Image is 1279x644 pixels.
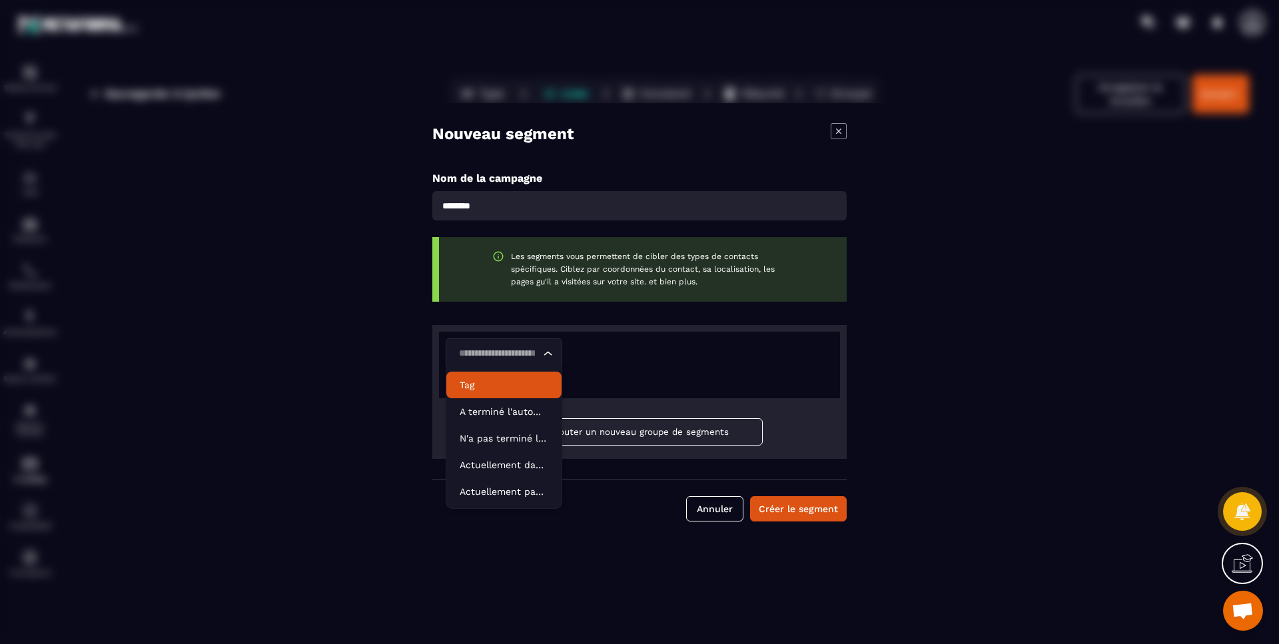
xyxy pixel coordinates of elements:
[432,123,574,145] h4: Nouveau segment
[460,485,548,498] p: Actuellement pas dans l'automatisation
[432,172,847,184] p: Nom de la campagne
[460,405,548,418] p: A terminé l'automatisation
[460,378,548,392] p: Tag
[511,250,793,288] p: Les segments vous permettent de cibler des types de contacts spécifiques. Ciblez par coordonnées ...
[460,458,548,472] p: Actuellement dans l'automatisation
[454,346,540,361] input: Search for option
[686,496,743,521] button: Annuler
[516,418,763,446] button: Ajouter un nouveau groupe de segments
[1223,591,1263,631] div: Ouvrir le chat
[460,432,548,445] p: N'a pas terminé l'automatisation
[446,338,562,369] div: Search for option
[492,250,504,262] img: warning-green.f85f90c2.svg
[750,496,847,521] button: Créer le segment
